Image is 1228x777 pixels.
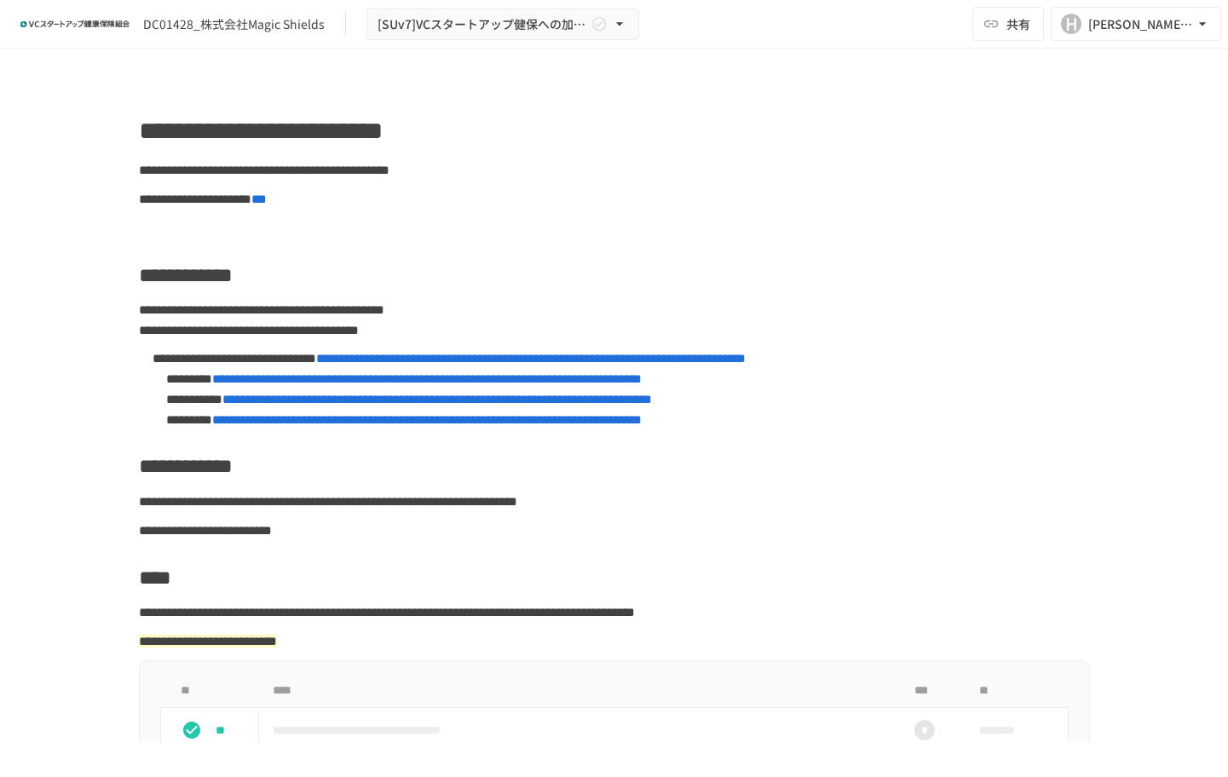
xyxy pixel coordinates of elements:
[1088,14,1194,35] div: [PERSON_NAME][EMAIL_ADDRESS][DOMAIN_NAME]
[143,15,325,33] div: DC01428_株式会社Magic Shields
[1051,7,1221,41] button: H[PERSON_NAME][EMAIL_ADDRESS][DOMAIN_NAME]
[20,10,130,37] img: ZDfHsVrhrXUoWEWGWYf8C4Fv4dEjYTEDCNvmL73B7ox
[378,14,587,35] span: [SUv7]VCスタートアップ健保への加入申請手続き
[366,8,639,41] button: [SUv7]VCスタートアップ健保への加入申請手続き
[175,713,209,747] button: status
[972,7,1044,41] button: 共有
[1006,14,1030,33] span: 共有
[1061,14,1081,34] div: H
